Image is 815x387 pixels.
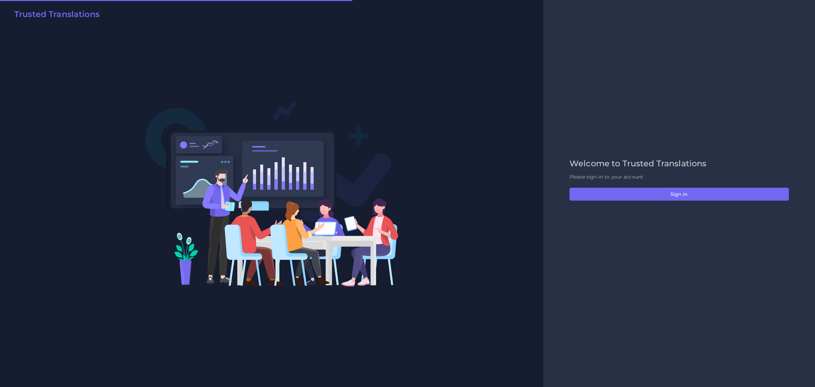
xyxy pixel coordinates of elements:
h2: Welcome to Trusted Translations [569,159,789,169]
h2: Trusted Translations [14,10,99,19]
img: Login V2 [145,101,399,287]
p: Please sign-in to your account [569,173,789,181]
a: Trusted Translations [10,10,99,22]
button: Sign in [569,188,789,201]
